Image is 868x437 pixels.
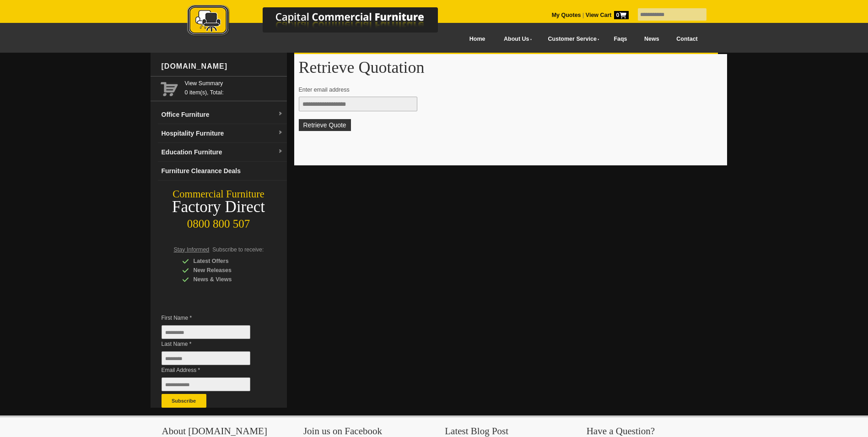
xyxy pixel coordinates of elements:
[212,246,264,253] span: Subscribe to receive:
[162,339,264,349] span: Last Name *
[538,29,605,49] a: Customer Service
[299,59,722,76] h1: Retrieve Quotation
[494,29,538,49] a: About Us
[552,12,581,18] a: My Quotes
[278,111,283,117] img: dropdown
[668,29,706,49] a: Contact
[151,188,287,201] div: Commercial Furniture
[174,246,210,253] span: Stay Informed
[162,351,250,365] input: Last Name *
[584,12,628,18] a: View Cart0
[185,79,283,88] a: View Summary
[162,5,482,38] img: Capital Commercial Furniture Logo
[162,394,206,408] button: Subscribe
[151,201,287,213] div: Factory Direct
[158,53,287,80] div: [DOMAIN_NAME]
[278,130,283,136] img: dropdown
[162,325,250,339] input: First Name *
[158,124,287,143] a: Hospitality Furnituredropdown
[185,79,283,96] span: 0 item(s), Total:
[299,85,714,94] p: Enter email address
[151,213,287,230] div: 0800 800 507
[182,275,269,284] div: News & Views
[158,162,287,180] a: Furniture Clearance Deals
[162,313,264,322] span: First Name *
[162,5,482,41] a: Capital Commercial Furniture Logo
[162,366,264,375] span: Email Address *
[182,266,269,275] div: New Releases
[299,119,351,131] button: Retrieve Quote
[158,143,287,162] a: Education Furnituredropdown
[182,257,269,266] div: Latest Offers
[636,29,668,49] a: News
[586,12,629,18] strong: View Cart
[614,11,629,19] span: 0
[278,149,283,154] img: dropdown
[162,377,250,391] input: Email Address *
[158,105,287,124] a: Office Furnituredropdown
[605,29,636,49] a: Faqs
